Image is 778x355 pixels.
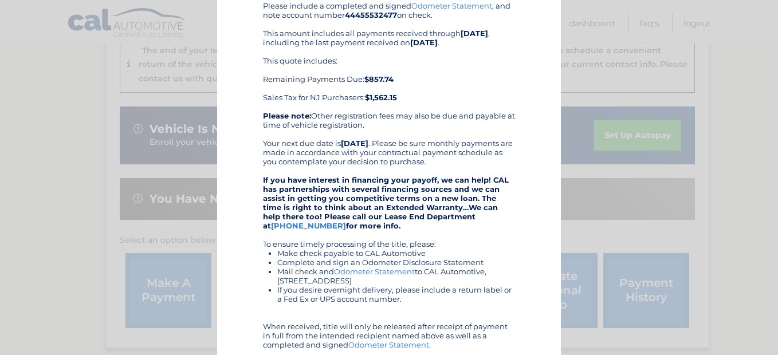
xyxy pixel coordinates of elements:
li: Make check payable to CAL Automotive [277,249,515,258]
b: $857.74 [364,74,394,84]
b: $1,562.15 [365,93,397,102]
a: [PHONE_NUMBER] [271,221,346,230]
b: [DATE] [410,38,438,47]
li: Mail check and to CAL Automotive, [STREET_ADDRESS] [277,267,515,285]
b: [DATE] [461,29,488,38]
div: This quote includes: Remaining Payments Due: Sales Tax for NJ Purchasers: [263,56,515,102]
b: [DATE] [341,139,368,148]
li: Complete and sign an Odometer Disclosure Statement [277,258,515,267]
a: Odometer Statement [334,267,415,276]
b: 44455532477 [345,10,397,19]
strong: If you have interest in financing your payoff, we can help! CAL has partnerships with several fin... [263,175,509,230]
li: If you desire overnight delivery, please include a return label or a Fed Ex or UPS account number. [277,285,515,303]
a: Odometer Statement [348,340,429,349]
b: Please note: [263,111,311,120]
a: Odometer Statement [411,1,492,10]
